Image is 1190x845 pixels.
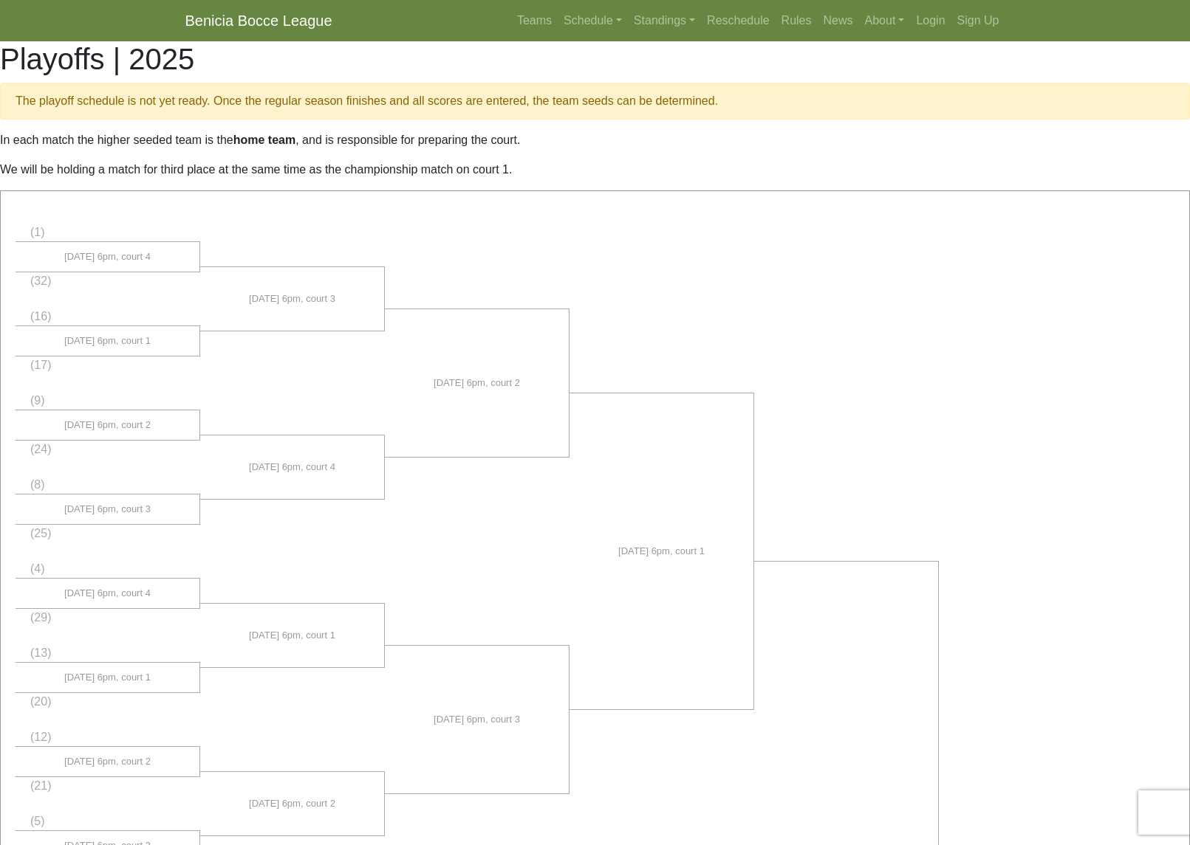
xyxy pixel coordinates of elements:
[910,6,951,35] a: Login
[628,6,701,35] a: Standings
[30,443,51,455] span: (24)
[64,418,151,432] span: [DATE] 6pm, court 2
[30,527,51,539] span: (25)
[233,134,295,146] strong: home team
[30,611,51,624] span: (29)
[558,6,628,35] a: Schedule
[30,226,45,238] span: (1)
[30,731,51,743] span: (12)
[30,562,45,575] span: (4)
[64,754,151,769] span: [DATE] 6pm, court 2
[249,460,335,475] span: [DATE] 6pm, court 4
[30,815,45,827] span: (5)
[64,249,151,264] span: [DATE] 6pm, court 4
[30,695,51,708] span: (20)
[30,779,51,792] span: (21)
[30,478,45,491] span: (8)
[30,646,51,659] span: (13)
[818,6,859,35] a: News
[64,586,151,601] span: [DATE] 6pm, court 4
[618,544,705,559] span: [DATE] 6pm, court 1
[30,394,45,407] span: (9)
[249,628,335,643] span: [DATE] 6pm, court 1
[511,6,558,35] a: Teams
[701,6,776,35] a: Reschedule
[859,6,911,35] a: About
[30,310,51,323] span: (16)
[249,796,335,811] span: [DATE] 6pm, court 2
[776,6,818,35] a: Rules
[30,275,51,287] span: (32)
[249,292,335,306] span: [DATE] 6pm, court 3
[30,359,51,371] span: (17)
[434,712,520,727] span: [DATE] 6pm, court 3
[64,670,151,685] span: [DATE] 6pm, court 1
[64,334,151,348] span: [DATE] 6pm, court 1
[64,502,151,517] span: [DATE] 6pm, court 3
[434,376,520,390] span: [DATE] 6pm, court 2
[951,6,1005,35] a: Sign Up
[185,6,332,35] a: Benicia Bocce League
